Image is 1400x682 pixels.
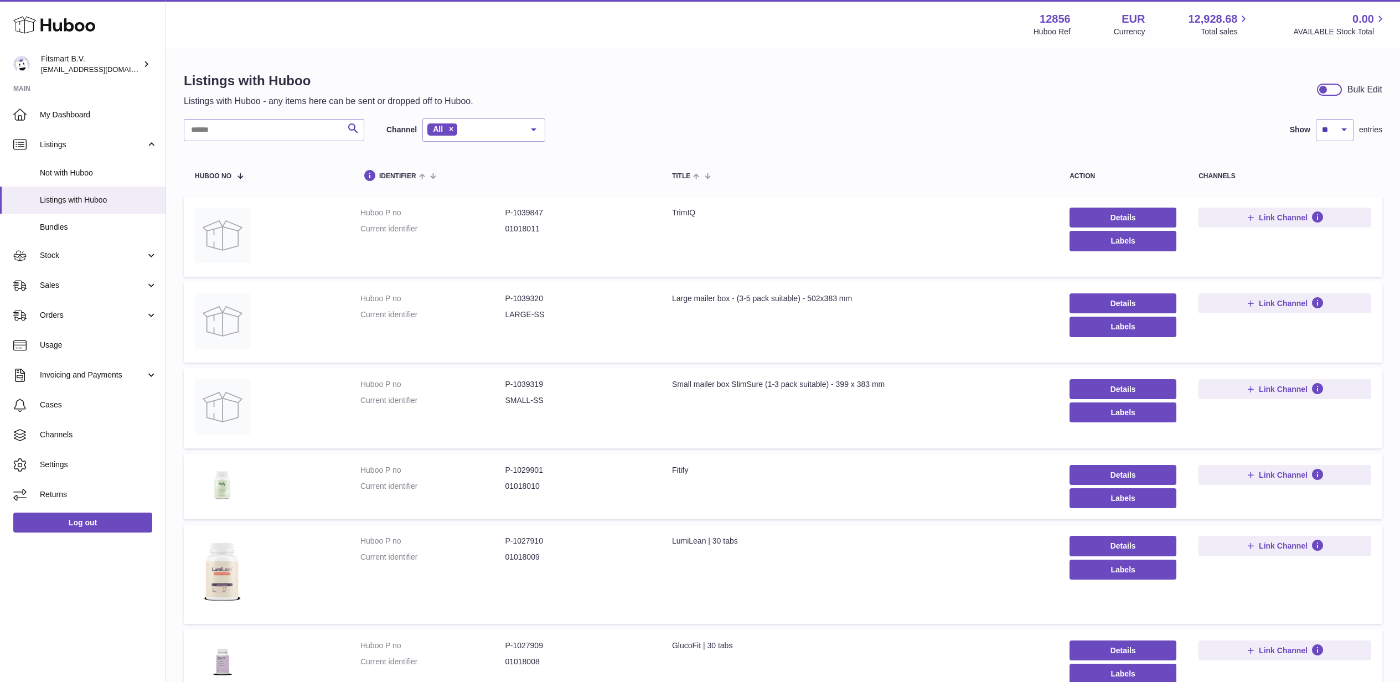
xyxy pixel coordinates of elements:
[1070,488,1176,508] button: Labels
[1070,317,1176,337] button: Labels
[13,513,152,533] a: Log out
[1034,27,1071,37] div: Huboo Ref
[360,395,505,406] dt: Current identifier
[672,465,1047,476] div: Fitify
[40,139,146,150] span: Listings
[1070,231,1176,251] button: Labels
[672,640,1047,651] div: GlucoFit | 30 tabs
[1070,173,1176,180] div: action
[195,173,231,180] span: Huboo no
[379,173,416,180] span: identifier
[1259,298,1308,308] span: Link Channel
[1198,293,1371,313] button: Link Channel
[1198,379,1371,399] button: Link Channel
[386,125,417,135] label: Channel
[1070,640,1176,660] a: Details
[1114,27,1145,37] div: Currency
[1198,208,1371,228] button: Link Channel
[505,465,649,476] dd: P-1029901
[1070,293,1176,313] a: Details
[1070,379,1176,399] a: Details
[13,56,30,73] img: internalAdmin-12856@internal.huboo.com
[40,222,157,232] span: Bundles
[360,481,505,492] dt: Current identifier
[40,110,157,120] span: My Dashboard
[360,309,505,320] dt: Current identifier
[40,430,157,440] span: Channels
[672,379,1047,390] div: Small mailer box SlimSure (1-3 pack suitable) - 399 x 383 mm
[360,552,505,562] dt: Current identifier
[1070,208,1176,228] a: Details
[195,465,250,504] img: Fitify
[1070,560,1176,580] button: Labels
[672,536,1047,546] div: LumiLean | 30 tabs
[195,293,250,349] img: Large mailer box - (3-5 pack suitable) - 502x383 mm
[40,280,146,291] span: Sales
[505,481,649,492] dd: 01018010
[505,657,649,667] dd: 01018008
[195,536,250,610] img: LumiLean | 30 tabs
[40,370,146,380] span: Invoicing and Payments
[1259,541,1308,551] span: Link Channel
[1201,27,1250,37] span: Total sales
[360,379,505,390] dt: Huboo P no
[672,293,1047,304] div: Large mailer box - (3-5 pack suitable) - 502x383 mm
[1198,640,1371,660] button: Link Channel
[360,293,505,304] dt: Huboo P no
[40,195,157,205] span: Listings with Huboo
[1347,84,1382,96] div: Bulk Edit
[40,459,157,470] span: Settings
[1040,12,1071,27] strong: 12856
[40,310,146,321] span: Orders
[360,536,505,546] dt: Huboo P no
[1290,125,1310,135] label: Show
[672,173,690,180] span: title
[505,208,649,218] dd: P-1039847
[1259,470,1308,480] span: Link Channel
[505,395,649,406] dd: SMALL-SS
[505,379,649,390] dd: P-1039319
[1070,402,1176,422] button: Labels
[195,208,250,263] img: TrimIQ
[40,400,157,410] span: Cases
[1259,213,1308,223] span: Link Channel
[1293,12,1387,37] a: 0.00 AVAILABLE Stock Total
[1070,465,1176,485] a: Details
[1198,173,1371,180] div: channels
[1352,12,1374,27] span: 0.00
[40,340,157,350] span: Usage
[195,640,250,682] img: GlucoFit | 30 tabs
[1198,465,1371,485] button: Link Channel
[505,293,649,304] dd: P-1039320
[41,54,141,75] div: Fitsmart B.V.
[505,640,649,651] dd: P-1027909
[1259,384,1308,394] span: Link Channel
[1122,12,1145,27] strong: EUR
[360,465,505,476] dt: Huboo P no
[1188,12,1237,27] span: 12,928.68
[1359,125,1382,135] span: entries
[184,72,473,90] h1: Listings with Huboo
[360,640,505,651] dt: Huboo P no
[433,125,443,133] span: All
[505,552,649,562] dd: 01018009
[40,168,157,178] span: Not with Huboo
[40,250,146,261] span: Stock
[1198,536,1371,556] button: Link Channel
[41,65,163,74] span: [EMAIL_ADDRESS][DOMAIN_NAME]
[40,489,157,500] span: Returns
[505,224,649,234] dd: 01018011
[184,95,473,107] p: Listings with Huboo - any items here can be sent or dropped off to Huboo.
[1293,27,1387,37] span: AVAILABLE Stock Total
[1188,12,1250,37] a: 12,928.68 Total sales
[195,379,250,435] img: Small mailer box SlimSure (1-3 pack suitable) - 399 x 383 mm
[505,309,649,320] dd: LARGE-SS
[360,657,505,667] dt: Current identifier
[360,224,505,234] dt: Current identifier
[360,208,505,218] dt: Huboo P no
[1070,536,1176,556] a: Details
[1259,645,1308,655] span: Link Channel
[505,536,649,546] dd: P-1027910
[672,208,1047,218] div: TrimIQ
